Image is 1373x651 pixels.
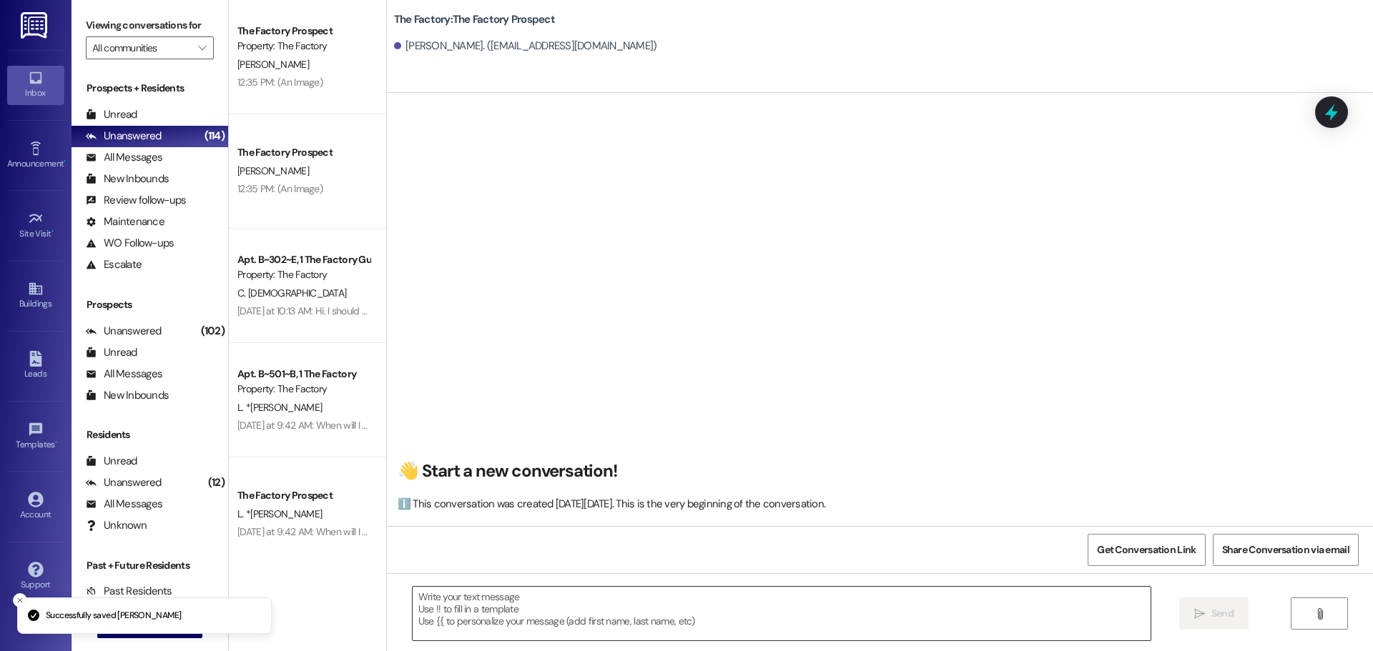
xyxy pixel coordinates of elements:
[1088,534,1205,566] button: Get Conversation Link
[7,417,64,456] a: Templates •
[86,518,147,533] div: Unknown
[1213,534,1359,566] button: Share Conversation via email
[86,367,162,382] div: All Messages
[64,156,66,167] span: •
[86,584,172,599] div: Past Residents
[205,472,228,494] div: (12)
[7,347,64,385] a: Leads
[237,419,481,432] div: [DATE] at 9:42 AM: When will I be getting my deposit back?
[55,437,57,447] span: •
[7,557,64,596] a: Support
[86,129,162,144] div: Unanswered
[237,58,309,71] span: [PERSON_NAME]
[86,236,174,251] div: WO Follow-ups
[86,475,162,490] div: Unanswered
[86,388,169,403] div: New Inbounds
[86,14,214,36] label: Viewing conversations for
[72,558,228,573] div: Past + Future Residents
[86,214,164,229] div: Maintenance
[86,257,142,272] div: Escalate
[237,76,323,89] div: 12:35 PM: (An Image)
[237,145,370,160] div: The Factory Prospect
[237,252,370,267] div: Apt. B~302~E, 1 The Factory Guarantors
[46,610,181,622] p: Successfully saved [PERSON_NAME]
[1194,608,1205,620] i: 
[1222,542,1349,557] span: Share Conversation via email
[7,487,64,526] a: Account
[394,39,657,54] div: [PERSON_NAME]. ([EMAIL_ADDRESS][DOMAIN_NAME])
[72,81,228,96] div: Prospects + Residents
[72,427,228,442] div: Residents
[7,207,64,245] a: Site Visit •
[237,304,589,317] div: [DATE] at 10:13 AM: Hi. I should no longer be a guarantor on [PERSON_NAME] contract
[13,593,27,607] button: Close toast
[398,460,1355,482] h2: 👋 Start a new conversation!
[86,150,162,165] div: All Messages
[198,42,206,54] i: 
[237,488,370,503] div: The Factory Prospect
[1097,542,1196,557] span: Get Conversation Link
[237,164,309,177] span: [PERSON_NAME]
[86,172,169,187] div: New Inbounds
[7,277,64,315] a: Buildings
[197,320,228,342] div: (102)
[237,39,370,54] div: Property: The Factory
[237,182,323,195] div: 12:35 PM: (An Image)
[1211,606,1234,621] span: Send
[237,287,346,299] span: C. [DEMOGRAPHIC_DATA]
[201,125,228,147] div: (114)
[1314,608,1325,620] i: 
[237,267,370,282] div: Property: The Factory
[394,12,555,27] b: The Factory: The Factory Prospect
[86,345,137,360] div: Unread
[7,66,64,104] a: Inbox
[237,507,322,520] span: L. *[PERSON_NAME]
[86,454,137,469] div: Unread
[237,525,481,538] div: [DATE] at 9:42 AM: When will I be getting my deposit back?
[86,324,162,339] div: Unanswered
[86,497,162,512] div: All Messages
[92,36,191,59] input: All communities
[237,367,370,382] div: Apt. B~501~B, 1 The Factory
[86,193,186,208] div: Review follow-ups
[398,497,1355,512] div: ℹ️ This conversation was created [DATE][DATE]. This is the very beginning of the conversation.
[86,107,137,122] div: Unread
[237,401,322,414] span: L. *[PERSON_NAME]
[51,227,54,237] span: •
[72,297,228,312] div: Prospects
[21,12,50,39] img: ResiDesk Logo
[237,24,370,39] div: The Factory Prospect
[1179,597,1249,630] button: Send
[237,382,370,397] div: Property: The Factory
